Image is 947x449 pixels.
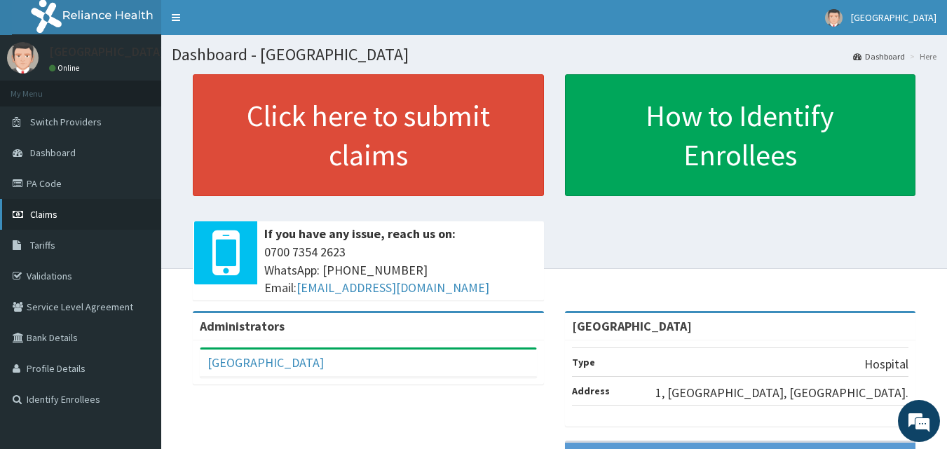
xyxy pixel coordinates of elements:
[81,135,193,277] span: We're online!
[30,239,55,251] span: Tariffs
[906,50,936,62] li: Here
[172,46,936,64] h1: Dashboard - [GEOGRAPHIC_DATA]
[572,318,692,334] strong: [GEOGRAPHIC_DATA]
[7,42,39,74] img: User Image
[30,116,102,128] span: Switch Providers
[297,279,489,296] a: [EMAIL_ADDRESS][DOMAIN_NAME]
[26,70,57,105] img: d_794563401_company_1708531726252_794563401
[264,226,456,242] b: If you have any issue, reach us on:
[572,356,595,368] b: Type
[853,50,905,62] a: Dashboard
[7,300,267,349] textarea: Type your message and hit 'Enter'
[565,74,916,196] a: How to Identify Enrollees
[864,355,908,373] p: Hospital
[49,46,165,58] p: [GEOGRAPHIC_DATA]
[825,9,843,27] img: User Image
[193,74,544,196] a: Click here to submit claims
[200,318,285,334] b: Administrators
[851,11,936,24] span: [GEOGRAPHIC_DATA]
[30,146,76,159] span: Dashboard
[73,78,236,97] div: Chat with us now
[207,354,324,371] a: [GEOGRAPHIC_DATA]
[230,7,264,41] div: Minimize live chat window
[572,385,610,397] b: Address
[655,384,908,402] p: 1, [GEOGRAPHIC_DATA], [GEOGRAPHIC_DATA].
[264,243,537,297] span: 0700 7354 2623 WhatsApp: [PHONE_NUMBER] Email:
[30,208,57,221] span: Claims
[49,63,83,73] a: Online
